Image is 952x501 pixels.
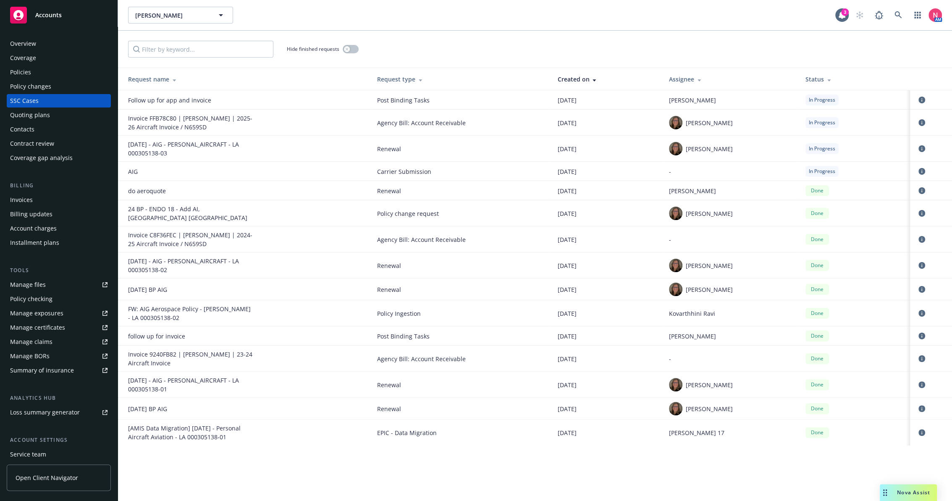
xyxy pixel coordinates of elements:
div: 3 [841,8,849,16]
a: circleInformation [917,95,927,105]
span: Carrier Submission [377,167,544,176]
img: photo [669,378,682,391]
img: photo [669,402,682,415]
span: Renewal [377,186,544,195]
span: [PERSON_NAME] [135,11,208,20]
div: - [669,235,792,244]
span: [DATE] [557,118,576,127]
div: SSC Cases [10,94,39,108]
a: Manage BORs [7,349,111,363]
span: Accounts [35,12,62,18]
div: Account charges [10,222,57,235]
span: Done [809,310,826,317]
div: Coverage gap analysis [10,151,73,165]
span: [DATE] [557,332,576,341]
a: Invoices [7,193,111,207]
span: EPIC - Data Migration [377,428,544,437]
a: Contract review [7,137,111,150]
span: In Progress [809,145,835,152]
div: Billing updates [10,207,52,221]
div: Policies [10,66,31,79]
div: Status [805,75,903,84]
a: Switch app [909,7,926,24]
img: photo [669,207,682,220]
span: Renewal [377,144,544,153]
span: Done [809,210,826,217]
img: photo [669,259,682,272]
span: In Progress [809,168,835,175]
div: Invoice C8F36FEC | David Call | 2024-25 Aircraft Invoice / N659SD [128,231,254,248]
span: [PERSON_NAME] [686,144,733,153]
span: Done [809,332,826,340]
div: Drag to move [880,484,890,501]
span: [PERSON_NAME] [686,285,733,294]
a: Installment plans [7,236,111,249]
a: Search [890,7,907,24]
div: Invoices [10,193,33,207]
div: 24 BP - ENDO 18 - Add AI, Douglas County Minden-Tahoe Airport [128,205,254,222]
div: Follow up for app and invoice [128,96,254,105]
a: Report a Bug [871,7,887,24]
div: Installment plans [10,236,59,249]
span: In Progress [809,96,835,104]
span: [DATE] [557,404,576,413]
span: Open Client Navigator [16,473,78,482]
div: Manage claims [10,335,52,349]
span: Agency Bill: Account Receivable [377,354,544,363]
span: [PERSON_NAME] [669,96,716,105]
span: [PERSON_NAME] [686,380,733,389]
span: [DATE] [557,235,576,244]
a: Policies [7,66,111,79]
span: [PERSON_NAME] [669,332,716,341]
span: [PERSON_NAME] 17 [669,428,724,437]
span: [DATE] [557,354,576,363]
div: Policy checking [10,292,52,306]
div: Analytics hub [7,394,111,402]
a: circleInformation [917,308,927,318]
span: Post Binding Tasks [377,332,544,341]
a: Start snowing [851,7,868,24]
a: circleInformation [917,118,927,128]
a: circleInformation [917,380,927,390]
a: circleInformation [917,331,927,341]
span: [DATE] [557,380,576,389]
a: Policy checking [7,292,111,306]
div: Account settings [7,436,111,444]
a: circleInformation [917,186,927,196]
a: circleInformation [917,166,927,176]
a: Manage exposures [7,307,111,320]
span: Nova Assist [897,489,930,496]
span: Done [809,405,826,412]
a: Manage certificates [7,321,111,334]
div: Policy changes [10,80,51,93]
span: [DATE] [557,428,576,437]
span: [DATE] [557,167,576,176]
div: Manage files [10,278,46,291]
div: [AMIS Data Migration] 2022-09-12 - Personal Aircraft Aviation - LA 000305138-01 [128,424,254,441]
div: - [669,354,792,363]
span: [DATE] [557,209,576,218]
img: photo [669,283,682,296]
img: photo [928,8,942,22]
span: [DATE] [557,285,576,294]
div: Contacts [10,123,34,136]
a: circleInformation [917,428,927,438]
div: Created on [557,75,655,84]
a: Service team [7,448,111,461]
a: SSC Cases [7,94,111,108]
div: 09/12/23 - AIG - PERSONAL_AIRCRAFT - LA 000305138-01 [128,376,254,393]
span: Agency Bill: Account Receivable [377,118,544,127]
div: FW: AIG Aerospace Policy - DAVID CALL - LA 000305138-02 [128,304,254,322]
input: Filter by keyword... [128,41,273,58]
button: [PERSON_NAME] [128,7,233,24]
span: [DATE] [557,144,576,153]
div: Manage BORs [10,349,50,363]
div: Quoting plans [10,108,50,122]
a: circleInformation [917,234,927,244]
a: circleInformation [917,284,927,294]
div: Manage certificates [10,321,65,334]
a: Contacts [7,123,111,136]
span: [PERSON_NAME] [669,186,716,195]
span: Done [809,381,826,388]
